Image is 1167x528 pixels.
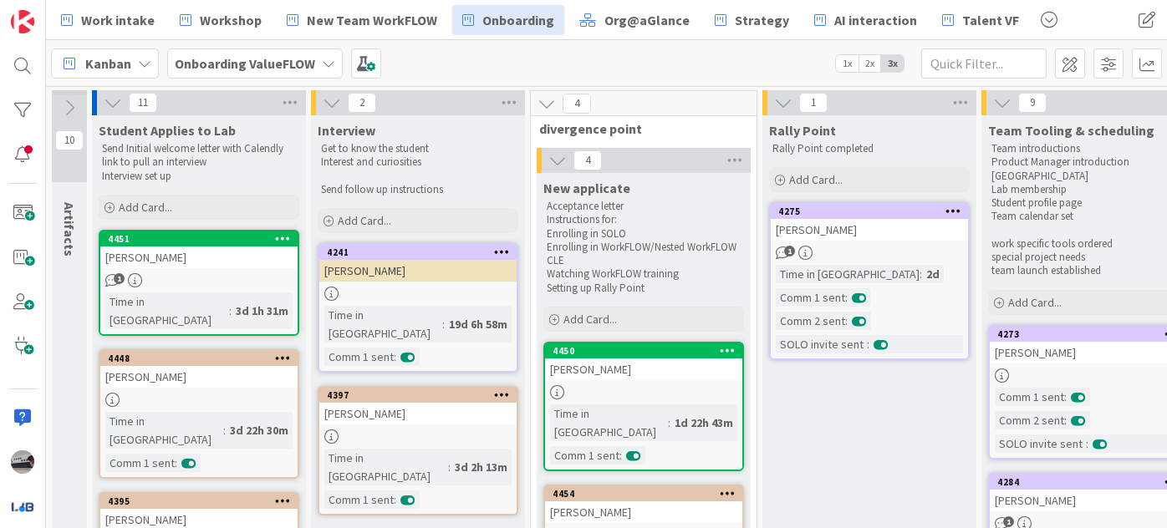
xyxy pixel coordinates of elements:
[995,388,1064,406] div: Comm 1 sent
[452,5,564,35] a: Onboarding
[545,486,742,501] div: 4454
[321,183,515,196] p: Send follow up instructions
[563,312,617,327] span: Add Card...
[319,245,517,260] div: 4241
[61,202,78,256] span: Artifacts
[932,5,1029,35] a: Talent VF
[921,48,1047,79] input: Quick Filter...
[170,5,272,35] a: Workshop
[321,155,515,169] p: Interest and curiosities
[569,5,700,35] a: Org@aGlance
[539,120,736,137] span: divergence point
[394,348,396,366] span: :
[573,150,602,170] span: 4
[547,282,741,295] p: Setting up Rally Point
[668,414,670,432] span: :
[451,458,512,476] div: 3d 2h 13m
[318,386,518,515] a: 4397[PERSON_NAME]Time in [GEOGRAPHIC_DATA]:3d 2h 13mComm 1 sent:
[772,142,966,155] p: Rally Point completed
[771,204,968,241] div: 4275[PERSON_NAME]
[100,231,298,246] div: 4451
[445,315,512,333] div: 19d 6h 58m
[545,358,742,380] div: [PERSON_NAME]
[771,219,968,241] div: [PERSON_NAME]
[545,501,742,523] div: [PERSON_NAME]
[100,246,298,268] div: [PERSON_NAME]
[327,246,517,258] div: 4241
[735,10,789,30] span: Strategy
[319,388,517,424] div: 4397[PERSON_NAME]
[81,10,155,30] span: Work intake
[348,93,376,113] span: 2
[920,265,922,283] span: :
[769,122,836,139] span: Rally Point
[321,142,515,155] p: Get to know the student
[834,10,917,30] span: AI interaction
[553,345,742,357] div: 4450
[995,411,1064,429] div: Comm 2 sent
[776,312,845,330] div: Comm 2 sent
[100,366,298,388] div: [PERSON_NAME]
[859,55,881,72] span: 2x
[804,5,927,35] a: AI interaction
[108,233,298,245] div: 4451
[99,349,299,479] a: 4448[PERSON_NAME]Time in [GEOGRAPHIC_DATA]:3d 22h 30mComm 1 sent:
[995,434,1086,453] div: SOLO invite sent
[105,292,229,329] div: Time in [GEOGRAPHIC_DATA]
[85,53,131,74] span: Kanban
[327,389,517,401] div: 4397
[619,446,622,465] span: :
[318,243,518,373] a: 4241[PERSON_NAME]Time in [GEOGRAPHIC_DATA]:19d 6h 58mComm 1 sent:
[51,5,165,35] a: Work intake
[100,351,298,388] div: 4448[PERSON_NAME]
[108,353,298,364] div: 4448
[1008,295,1062,310] span: Add Card...
[119,200,172,215] span: Add Card...
[102,170,296,183] p: Interview set up
[55,130,84,150] span: 10
[114,273,125,284] span: 1
[129,93,157,113] span: 11
[448,458,451,476] span: :
[324,306,442,343] div: Time in [GEOGRAPHIC_DATA]
[545,343,742,380] div: 4450[PERSON_NAME]
[223,421,226,439] span: :
[307,10,437,30] span: New Team WorkFLOW
[324,348,394,366] div: Comm 1 sent
[324,449,448,485] div: Time in [GEOGRAPHIC_DATA]
[319,260,517,282] div: [PERSON_NAME]
[604,10,690,30] span: Org@aGlance
[1086,434,1088,453] span: :
[1064,388,1067,406] span: :
[547,227,741,241] p: Enrolling in SOLO
[105,454,175,472] div: Comm 1 sent
[99,122,236,139] span: Student Applies to Lab
[100,231,298,268] div: 4451[PERSON_NAME]
[99,230,299,336] a: 4451[PERSON_NAME]Time in [GEOGRAPHIC_DATA]:3d 1h 31m
[324,490,394,509] div: Comm 1 sent
[318,122,375,139] span: Interview
[550,404,668,441] div: Time in [GEOGRAPHIC_DATA]
[394,490,396,509] span: :
[553,488,742,500] div: 4454
[229,302,232,320] span: :
[547,267,741,281] p: Watching WorkFLOW training
[175,55,315,72] b: Onboarding ValueFLOW
[108,495,298,507] div: 4395
[988,122,1154,139] span: Team Tooling & scheduling
[175,454,177,472] span: :
[1064,411,1067,429] span: :
[102,142,296,170] p: Send Initial welcome letter with Calendly link to pull an interview
[867,335,869,353] span: :
[1018,93,1047,113] span: 9
[11,495,34,518] img: avatar
[100,494,298,509] div: 4395
[100,351,298,366] div: 4448
[547,213,741,226] p: Instructions for:
[881,55,904,72] span: 3x
[784,246,795,256] span: 1
[547,241,741,268] p: Enrolling in WorkFLOW/Nested WorkFLOW CLE
[543,180,630,196] span: New applicate
[778,206,968,217] div: 4275
[226,421,293,439] div: 3d 22h 30m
